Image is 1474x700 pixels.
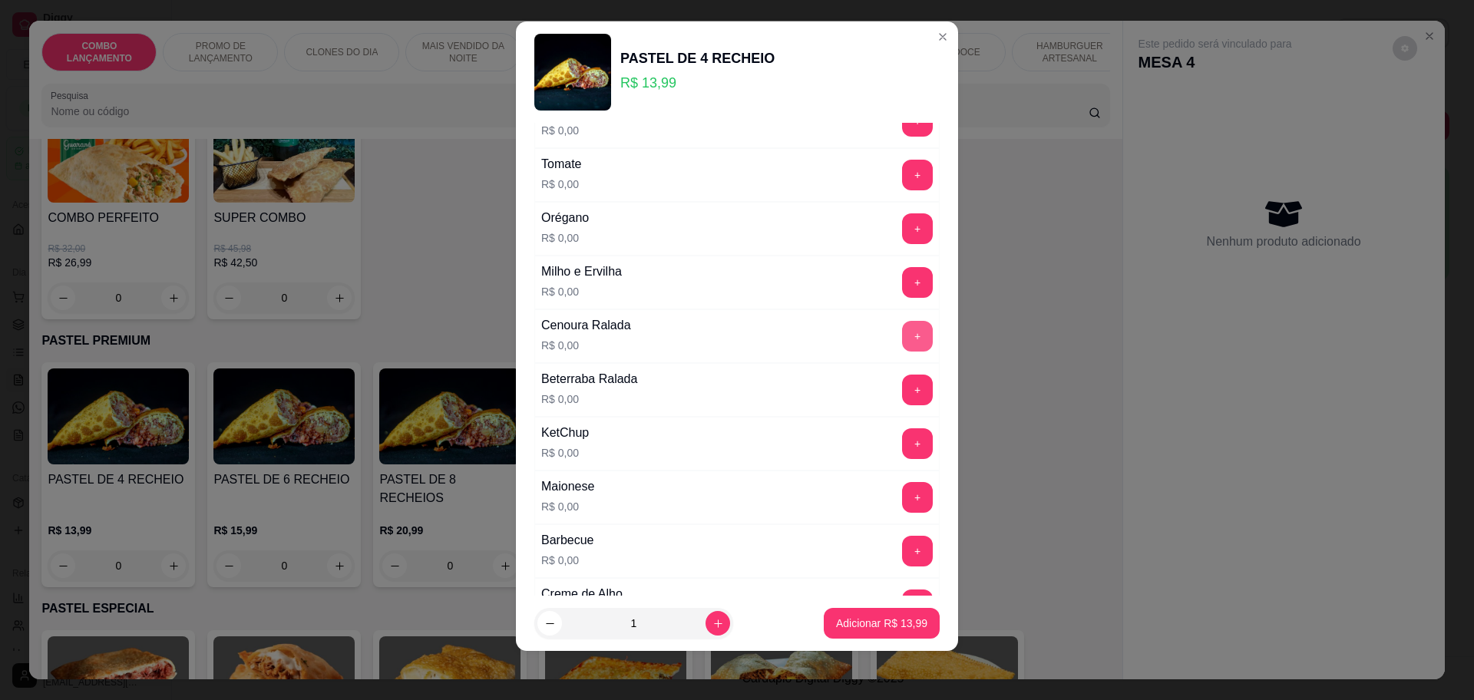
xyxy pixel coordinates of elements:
p: R$ 0,00 [541,391,637,407]
p: R$ 0,00 [541,553,594,568]
button: add [902,267,933,298]
div: Creme de Alho [541,585,623,603]
p: R$ 0,00 [541,445,589,461]
div: Tomate [541,155,581,173]
button: add [902,321,933,352]
button: add [902,375,933,405]
p: R$ 0,00 [541,499,594,514]
button: add [902,213,933,244]
button: add [902,536,933,566]
p: R$ 13,99 [620,72,775,94]
button: increase-product-quantity [706,611,730,636]
button: add [902,160,933,190]
button: decrease-product-quantity [537,611,562,636]
button: add [902,482,933,513]
button: Close [930,25,955,49]
button: add [902,589,933,620]
div: PASTEL DE 4 RECHEIO [620,48,775,69]
p: R$ 0,00 [541,123,580,138]
p: Adicionar R$ 13,99 [836,616,927,631]
div: KetChup [541,424,589,442]
button: add [902,428,933,459]
div: Maionese [541,477,594,496]
img: product-image [534,34,611,111]
div: Beterraba Ralada [541,370,637,388]
div: Barbecue [541,531,594,550]
div: Orégano [541,209,589,227]
div: Cenoura Ralada [541,316,631,335]
button: Adicionar R$ 13,99 [824,608,940,639]
p: R$ 0,00 [541,230,589,246]
div: Milho e Ervilha [541,262,622,281]
p: R$ 0,00 [541,284,622,299]
p: R$ 0,00 [541,177,581,192]
p: R$ 0,00 [541,338,631,353]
